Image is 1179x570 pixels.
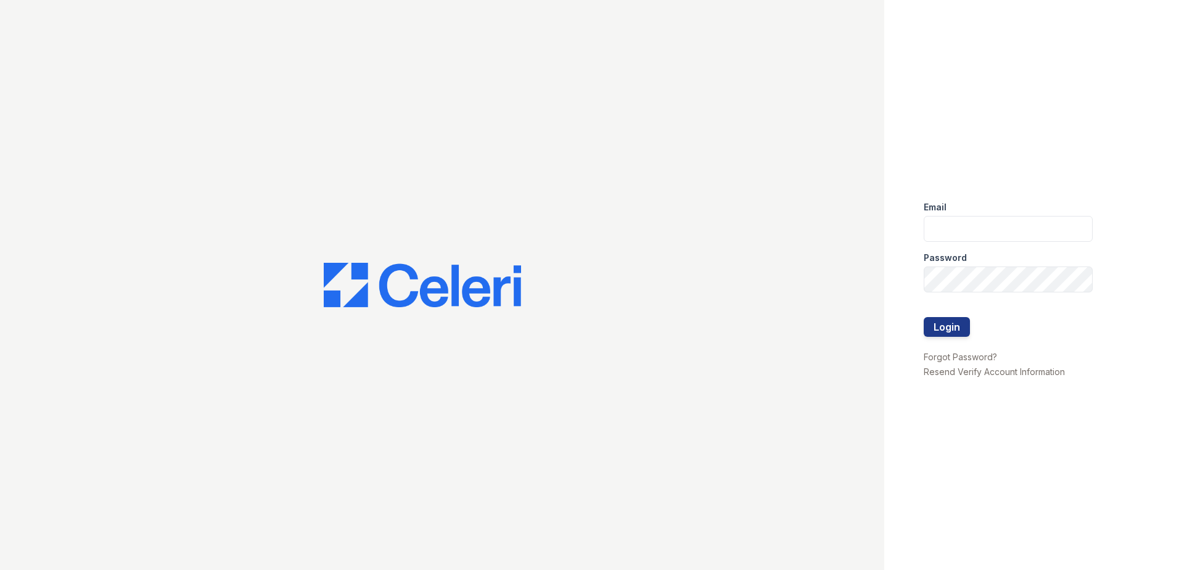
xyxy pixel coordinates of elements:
[924,366,1065,377] a: Resend Verify Account Information
[924,252,967,264] label: Password
[924,317,970,337] button: Login
[924,352,997,362] a: Forgot Password?
[924,201,947,213] label: Email
[324,263,521,307] img: CE_Logo_Blue-a8612792a0a2168367f1c8372b55b34899dd931a85d93a1a3d3e32e68fde9ad4.png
